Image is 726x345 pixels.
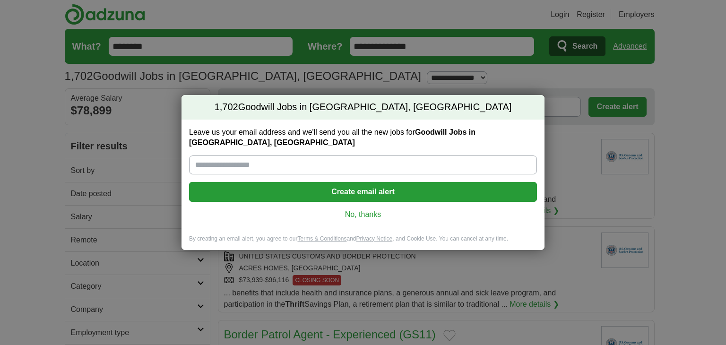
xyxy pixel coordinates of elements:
button: Create email alert [189,182,537,202]
a: Terms & Conditions [297,235,346,242]
a: No, thanks [197,209,529,220]
h2: Goodwill Jobs in [GEOGRAPHIC_DATA], [GEOGRAPHIC_DATA] [181,95,544,120]
label: Leave us your email address and we'll send you all the new jobs for [189,127,537,148]
span: 1,702 [215,101,238,114]
div: By creating an email alert, you agree to our and , and Cookie Use. You can cancel at any time. [181,235,544,250]
a: Privacy Notice [356,235,393,242]
strong: Goodwill Jobs in [GEOGRAPHIC_DATA], [GEOGRAPHIC_DATA] [189,128,475,147]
